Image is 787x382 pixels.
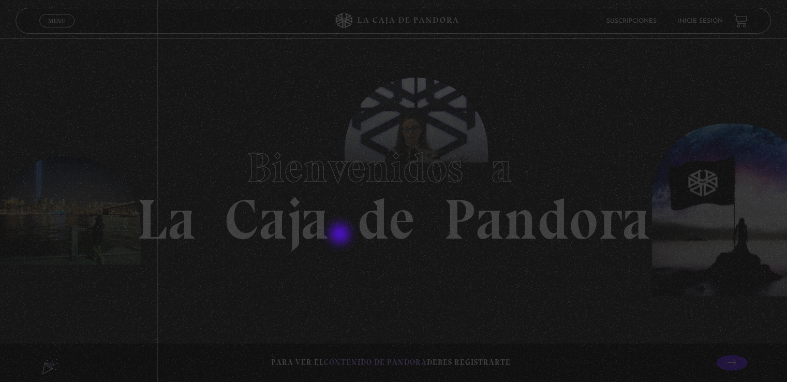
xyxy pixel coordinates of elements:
[734,13,748,27] a: View your shopping cart
[49,18,66,24] span: Menu
[247,143,541,193] span: Bienvenidos a
[45,26,69,34] span: Cerrar
[137,134,650,248] h1: La Caja de Pandora
[271,356,511,370] p: Para ver el debes registrarte
[607,18,657,24] a: Suscripciones
[678,18,723,24] a: Inicie sesión
[324,358,427,367] span: contenido de Pandora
